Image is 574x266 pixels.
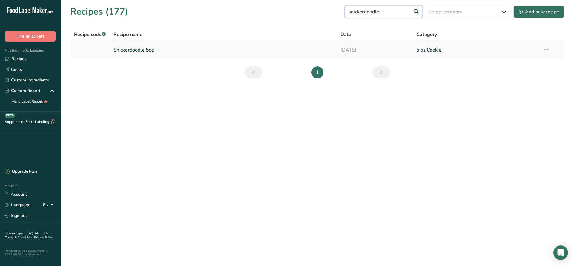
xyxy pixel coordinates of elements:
a: Privacy Policy [34,235,53,240]
a: Snickerdoodle 5oz [113,44,333,56]
span: Recipe name [113,31,143,38]
div: Open Intercom Messenger [553,245,568,260]
span: Category [416,31,437,38]
div: EN [43,201,56,209]
a: [DATE] [340,44,409,56]
a: Hire an Expert . [5,231,26,235]
div: Powered By FoodLabelMaker © 2025 All Rights Reserved [5,249,56,256]
a: Previous page [245,66,262,78]
button: Add new recipe [513,6,564,18]
a: About Us . [5,231,48,240]
div: Custom Report [5,88,40,94]
span: Date [340,31,351,38]
h1: Recipes (177) [70,5,128,18]
input: Search for recipe [345,6,422,18]
div: Add new recipe [519,8,559,15]
span: Recipe code [74,31,106,38]
a: Terms & Conditions . [5,235,34,240]
div: BETA [5,113,15,118]
a: 5 oz Cookie [416,44,535,56]
button: Hire an Expert [5,31,56,42]
a: Language [5,200,31,210]
div: Upgrade Plan [5,169,37,175]
a: Next page [372,66,390,78]
a: FAQ . [28,231,35,235]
